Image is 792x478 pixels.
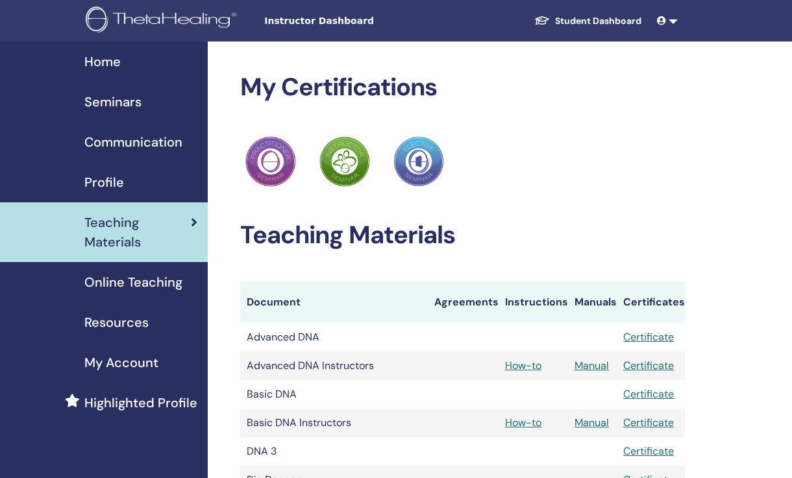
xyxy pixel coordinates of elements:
[575,416,609,429] a: Manual
[623,416,674,429] a: Certificate
[84,272,182,292] span: Online Teaching
[240,437,428,466] td: DNA 3
[84,132,182,152] span: Communication
[568,281,617,323] th: Manuals
[84,353,158,372] span: My Account
[524,9,652,33] a: Student Dashboard
[505,416,541,429] a: How-to
[240,352,428,380] td: Advanced DNA Instructors
[240,380,428,409] td: Basic DNA
[575,359,609,372] a: Manual
[534,15,550,26] img: graduation-cap-white.svg
[623,359,674,372] a: Certificate
[623,444,674,458] a: Certificate
[428,281,499,323] th: Agreements
[617,281,685,323] th: Certificates
[393,136,444,187] img: Practitioner
[86,6,241,36] img: logo.png
[245,136,296,187] img: Practitioner
[264,14,459,28] span: Instructor Dashboard
[499,281,568,323] th: Instructions
[240,409,428,437] td: Basic DNA Instructors
[319,136,370,187] img: Practitioner
[84,313,149,332] span: Resources
[84,213,191,252] span: Teaching Materials
[240,221,685,250] h2: Teaching Materials
[240,73,685,102] h2: My Certifications
[84,393,197,412] span: Highlighted Profile
[84,92,142,112] span: Seminars
[240,281,428,323] th: Document
[623,387,674,401] a: Certificate
[84,173,124,192] span: Profile
[84,52,121,71] span: Home
[623,330,674,344] a: Certificate
[505,359,541,372] a: How-to
[240,323,428,352] td: Advanced DNA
